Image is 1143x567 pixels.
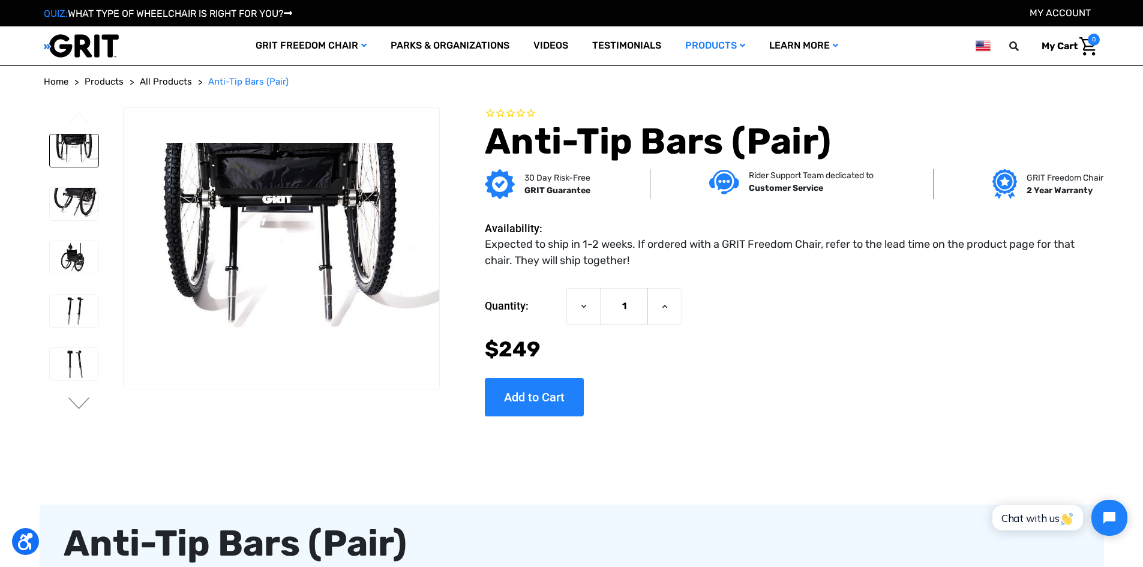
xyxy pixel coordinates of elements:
img: GRIT Anti-Tip Bars: pair of anti tip balance sticks hardware shown for use as accessory with GRIT... [50,295,98,327]
span: 0 [1088,34,1100,46]
a: GRIT Freedom Chair [244,26,379,65]
a: Anti-Tip Bars (Pair) [208,75,289,89]
a: Testimonials [580,26,673,65]
button: Go to slide 2 of 2 [67,113,92,127]
nav: Breadcrumb [44,75,1100,89]
img: GRIT Anti-Tip Bars: pair of anti tip balance sticks hardware shown for use as accessory with GRIT... [50,348,98,380]
strong: GRIT Guarantee [524,185,590,196]
img: Grit freedom [992,169,1017,199]
a: All Products [140,75,192,89]
p: GRIT Freedom Chair [1027,172,1103,184]
span: $249 [485,337,540,362]
span: All Products [140,76,192,87]
span: Rated 0.0 out of 5 stars 0 reviews [485,107,1099,121]
img: GRIT Anti-Tip Bars: back of GRIT Freedom Chair with anti-tip balance sticks pair installed at rea... [124,143,439,353]
strong: Customer Service [749,183,823,193]
img: Customer service [709,170,739,194]
h1: Anti-Tip Bars (Pair) [485,120,1099,163]
span: My Cart [1042,40,1078,52]
a: Parks & Organizations [379,26,521,65]
a: Videos [521,26,580,65]
a: QUIZ:WHAT TYPE OF WHEELCHAIR IS RIGHT FOR YOU? [44,8,292,19]
p: 30 Day Risk-Free [524,172,590,184]
a: Account [1030,7,1091,19]
input: Search [1015,34,1033,59]
p: Rider Support Team dedicated to [749,169,874,182]
img: Cart [1079,37,1097,56]
img: GRIT Anti-Tip Bars: back of GRIT Freedom Chair with anti-tip balance sticks pair installed at rea... [50,134,98,167]
span: Anti-Tip Bars (Pair) [208,76,289,87]
img: us.png [976,38,990,53]
img: GRIT All-Terrain Wheelchair and Mobility Equipment [44,34,119,58]
label: Quantity: [485,288,560,324]
dt: Availability: [485,220,560,236]
span: Home [44,76,68,87]
input: Add to Cart [485,378,584,416]
img: GRIT Anti-Tip Bars: side angle back view of GRIT Freedom Chair with anti-tips pair installed at r... [50,188,98,220]
a: Learn More [757,26,850,65]
dd: Expected to ship in 1-2 weeks. If ordered with a GRIT Freedom Chair, refer to the lead time on th... [485,236,1093,269]
a: Home [44,75,68,89]
span: Products [85,76,124,87]
a: Products [85,75,124,89]
a: Cart with 0 items [1033,34,1100,59]
strong: 2 Year Warranty [1027,185,1093,196]
iframe: Tidio Chat [979,490,1138,546]
img: GRIT Guarantee [485,169,515,199]
span: QUIZ: [44,8,68,19]
img: GRIT Anti-Tip Bars: back side angle view of GRIT Freedom Chair outdoor wheelchair with anti-tip b... [50,241,98,274]
button: Go to slide 2 of 2 [67,397,92,412]
a: Products [673,26,757,65]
